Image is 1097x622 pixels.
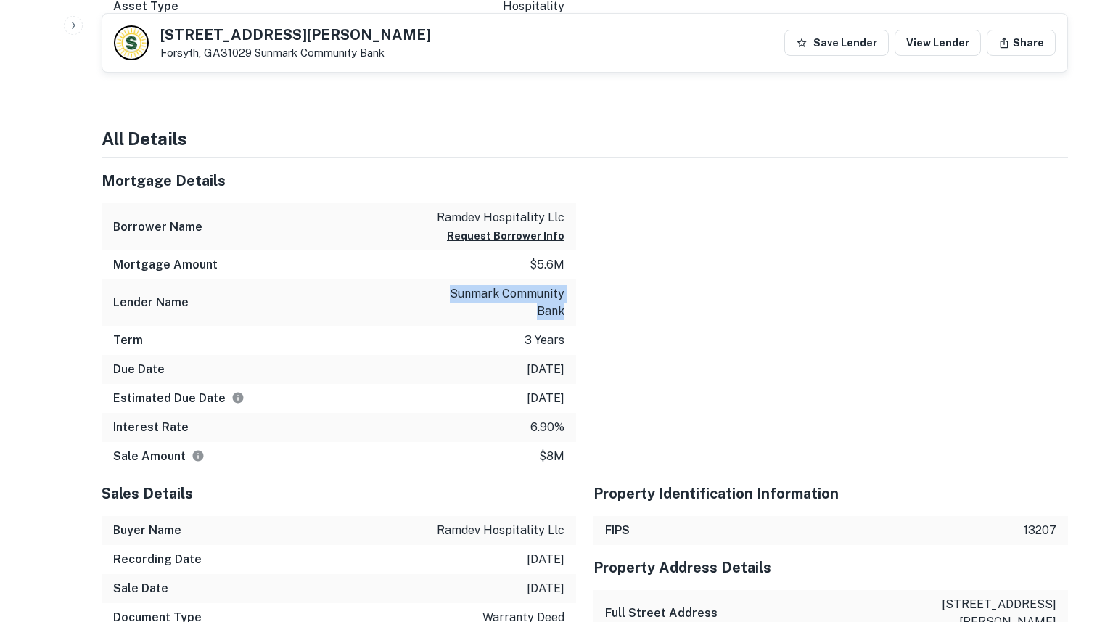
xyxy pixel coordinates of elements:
h6: Borrower Name [113,218,202,236]
p: ramdev hospitality llc [437,522,564,539]
h6: Lender Name [113,294,189,311]
h6: Recording Date [113,551,202,568]
h6: Mortgage Amount [113,256,218,274]
h6: Due Date [113,361,165,378]
h6: Term [113,332,143,349]
p: $8m [539,448,564,465]
p: [DATE] [527,580,564,597]
h6: Full Street Address [605,605,718,622]
p: Forsyth, GA31029 [160,46,431,60]
h6: Sale Amount [113,448,205,465]
button: Share [987,30,1056,56]
svg: The values displayed on the website are for informational purposes only and may be reported incor... [192,449,205,462]
p: $5.6m [530,256,564,274]
svg: Estimate is based on a standard schedule for this type of loan. [231,391,245,404]
p: [DATE] [527,361,564,378]
p: 3 years [525,332,564,349]
iframe: Chat Widget [1024,506,1097,576]
h6: FIPS [605,522,630,539]
h6: Estimated Due Date [113,390,245,407]
p: [DATE] [527,390,564,407]
h5: Mortgage Details [102,170,576,192]
h6: Sale Date [113,580,168,597]
a: View Lender [895,30,981,56]
h4: All Details [102,126,1068,152]
h6: Buyer Name [113,522,181,539]
h6: Interest Rate [113,419,189,436]
p: sunmark community bank [434,285,564,320]
button: Request Borrower Info [447,227,564,245]
h5: Property Identification Information [593,483,1068,504]
a: Sunmark Community Bank [255,46,385,59]
button: Save Lender [784,30,889,56]
h5: [STREET_ADDRESS][PERSON_NAME] [160,28,431,42]
p: ramdev hospitality llc [437,209,564,226]
h5: Sales Details [102,483,576,504]
p: [DATE] [527,551,564,568]
p: 6.90% [530,419,564,436]
p: 13207 [1024,522,1056,539]
h5: Property Address Details [593,557,1068,578]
